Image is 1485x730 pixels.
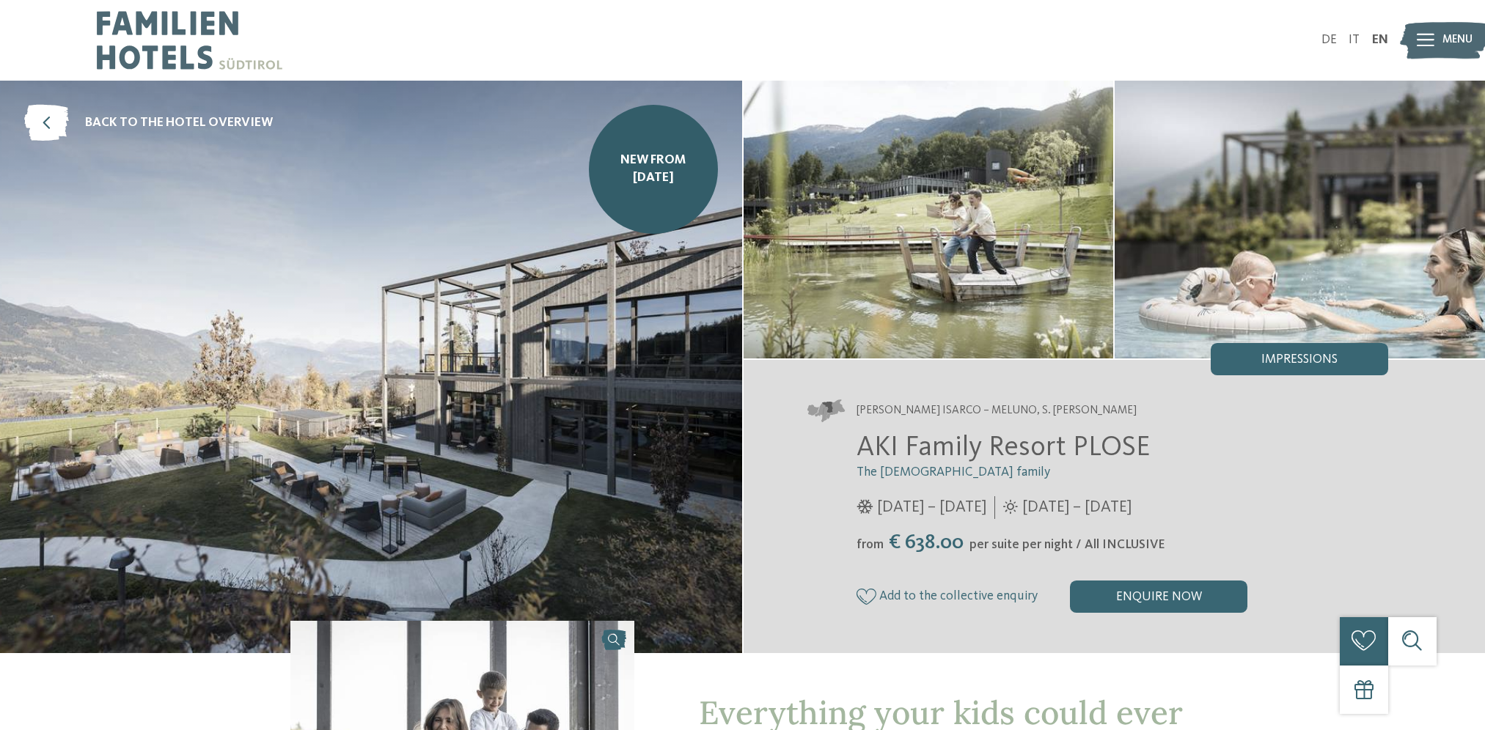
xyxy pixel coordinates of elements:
[1442,32,1473,48] span: Menu
[1070,580,1247,613] div: enquire now
[1261,353,1338,366] span: Impressions
[857,500,873,515] i: Opening times in winter
[744,81,1114,358] img: AKI: everything your kids could ever wish for
[857,466,1050,479] span: The [DEMOGRAPHIC_DATA] family
[1349,34,1360,46] a: IT
[601,152,706,188] span: NEW from [DATE]
[879,589,1038,603] span: Add to the collective enquiry
[857,434,1151,462] span: AKI Family Resort PLOSE
[885,532,968,553] span: € 638.00
[877,496,986,519] span: [DATE] – [DATE]
[1321,34,1337,46] a: DE
[969,539,1165,551] span: per suite per night / All INCLUSIVE
[85,114,273,133] span: back to the hotel overview
[1372,34,1388,46] a: EN
[1003,500,1018,515] i: Opening times in summer
[1115,81,1485,358] img: AKI: everything your kids could ever wish for
[24,105,273,141] a: back to the hotel overview
[1022,496,1132,519] span: [DATE] – [DATE]
[857,539,884,551] span: from
[857,403,1137,419] span: [PERSON_NAME] Isarco – Meluno, S. [PERSON_NAME]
